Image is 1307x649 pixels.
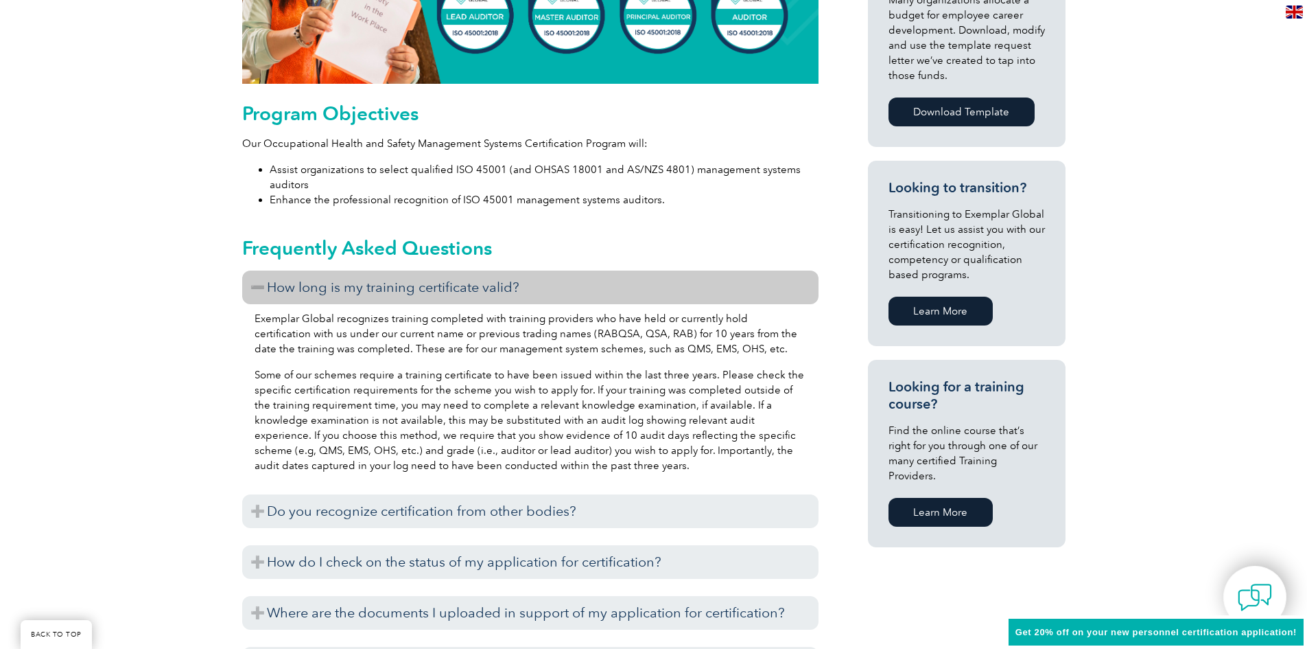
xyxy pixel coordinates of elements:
[270,162,819,192] li: Assist organizations to select qualified ISO 45001 (and OHSAS 18001 and AS/NZS 4801) management s...
[242,136,819,151] p: Our Occupational Health and Safety Management Systems Certification Program will:
[888,207,1045,282] p: Transitioning to Exemplar Global is easy! Let us assist you with our certification recognition, c...
[21,620,92,649] a: BACK TO TOP
[888,423,1045,483] p: Find the online course that’s right for you through one of our many certified Training Providers.
[888,98,1035,126] a: Download Template
[255,311,806,356] p: Exemplar Global recognizes training completed with training providers who have held or currently ...
[242,596,819,630] h3: Where are the documents I uploaded in support of my application for certification?
[888,498,993,527] a: Learn More
[242,494,819,528] h3: Do you recognize certification from other bodies?
[242,271,819,304] h3: How long is my training certificate valid?
[1015,627,1297,637] span: Get 20% off on your new personnel certification application!
[888,297,993,326] a: Learn More
[242,102,819,124] h2: Program Objectives
[1238,580,1272,615] img: contact-chat.png
[888,179,1045,196] h3: Looking to transition?
[255,367,806,473] p: Some of our schemes require a training certificate to have been issued within the last three year...
[242,545,819,579] h3: How do I check on the status of my application for certification?
[242,237,819,259] h2: Frequently Asked Questions
[270,192,819,207] li: Enhance the professional recognition of ISO 45001 management systems auditors.
[888,378,1045,413] h3: Looking for a training course?
[1286,5,1303,19] img: en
